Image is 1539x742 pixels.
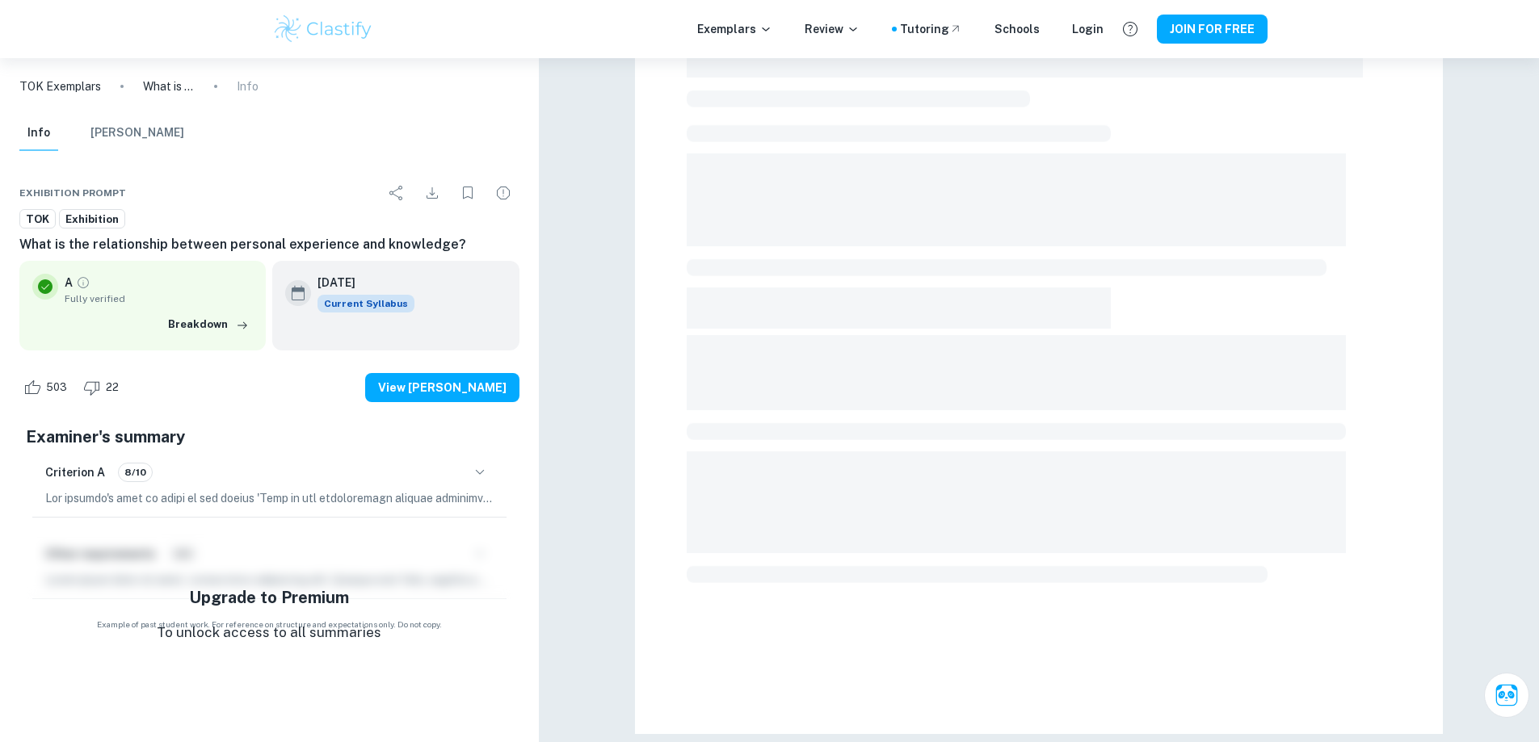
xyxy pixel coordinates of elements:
[237,78,259,95] p: Info
[317,274,402,291] h6: [DATE]
[317,295,414,312] div: This exemplar is based on the current syllabus. Feel free to refer to it for inspiration/ideas wh...
[805,20,860,38] p: Review
[59,209,125,229] a: Exhibition
[45,489,494,507] p: Lor ipsumdo's amet co adipi el sed doeius 'Temp in utl etdoloremagn aliquae adminimv quisnostru e...
[19,186,126,200] span: Exhibition Prompt
[381,177,413,209] div: Share
[164,312,253,337] button: Breakdown
[65,291,253,306] span: Fully verified
[90,115,184,151] button: [PERSON_NAME]
[994,20,1040,38] a: Schools
[900,20,962,38] a: Tutoring
[19,235,519,254] h6: What is the relationship between personal experience and knowledge?
[19,209,56,229] a: TOK
[79,375,128,400] div: Dislike
[26,425,513,449] h5: Examiner's summary
[1072,20,1104,38] a: Login
[1484,673,1529,718] button: Ask Clai
[45,463,105,481] h6: Criterion A
[272,13,375,45] img: Clastify logo
[19,115,58,151] button: Info
[19,78,101,95] a: TOK Exemplars
[20,212,55,228] span: TOK
[65,274,73,291] p: A
[416,177,448,209] div: Download
[317,295,414,312] span: Current Syllabus
[1116,15,1144,43] button: Help and Feedback
[189,585,349,610] h5: Upgrade to Premium
[19,375,76,400] div: Like
[1157,15,1268,44] button: JOIN FOR FREE
[452,177,484,209] div: Bookmark
[157,623,381,643] p: To unlock access to all summaries
[97,379,128,396] span: 22
[60,212,124,228] span: Exhibition
[365,373,519,402] button: View [PERSON_NAME]
[143,78,195,95] p: What is the relationship between personal experience and knowledge?
[119,465,152,480] span: 8/10
[19,618,519,631] span: Example of past student work. For reference on structure and expectations only. Do not copy.
[37,379,76,396] span: 503
[76,275,90,290] a: Grade fully verified
[487,177,519,209] div: Report issue
[697,20,772,38] p: Exemplars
